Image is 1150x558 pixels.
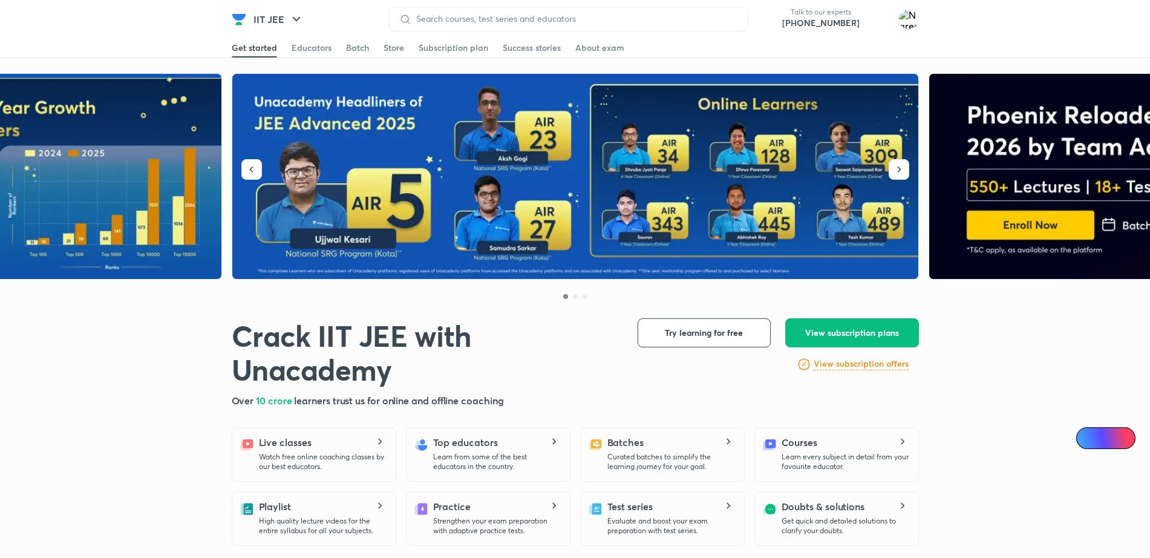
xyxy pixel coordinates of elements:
h5: Live classes [259,435,312,450]
p: Talk to our experts [782,7,860,17]
p: Evaluate and boost your exam preparation with test series. [607,516,734,536]
div: Get started [232,42,277,54]
div: About exam [575,42,624,54]
p: Strengthen your exam preparation with adaptive practice tests. [433,516,560,536]
a: Ai Doubts [1076,427,1135,449]
div: Subscription plan [419,42,488,54]
span: learners trust us for online and offline coaching [294,394,503,407]
a: Educators [292,38,332,57]
a: Batch [346,38,369,57]
p: Get quick and detailed solutions to clarify your doubts. [782,516,909,536]
span: View subscription plans [805,327,899,339]
span: Over [232,394,256,407]
h5: Top educators [433,435,498,450]
img: call-us [758,7,782,31]
h5: Practice [433,499,471,514]
button: IIT JEE [246,7,311,31]
button: Try learning for free [638,318,771,347]
h6: View subscription offers [814,358,909,370]
h5: Courses [782,435,817,450]
input: Search courses, test series and educators [411,14,738,24]
div: Success stories [503,42,561,54]
h5: Playlist [259,499,291,514]
img: Company Logo [232,12,246,27]
button: View subscription plans [785,318,919,347]
span: 10 crore [256,394,294,407]
span: Try learning for free [665,327,743,339]
a: Subscription plan [419,38,488,57]
h5: Batches [607,435,644,450]
h5: Test series [607,499,653,514]
p: High quality lecture videos for the entire syllabus for all your subjects. [259,516,386,536]
img: Naresh Kumar [898,9,919,30]
div: Educators [292,42,332,54]
div: Batch [346,42,369,54]
img: Icon [1083,433,1093,443]
p: Watch free online coaching classes by our best educators. [259,452,386,471]
a: [PHONE_NUMBER] [782,17,860,29]
a: Success stories [503,38,561,57]
a: About exam [575,38,624,57]
a: Get started [232,38,277,57]
div: Store [384,42,404,54]
p: Learn every subject in detail from your favourite educator. [782,452,909,471]
a: Store [384,38,404,57]
img: avatar [869,10,889,29]
h5: Doubts & solutions [782,499,865,514]
p: Curated batches to simplify the learning journey for your goal. [607,452,734,471]
h1: Crack IIT JEE with Unacademy [232,318,618,386]
a: View subscription offers [814,357,909,372]
p: Learn from some of the best educators in the country. [433,452,560,471]
span: Ai Doubts [1096,433,1128,443]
